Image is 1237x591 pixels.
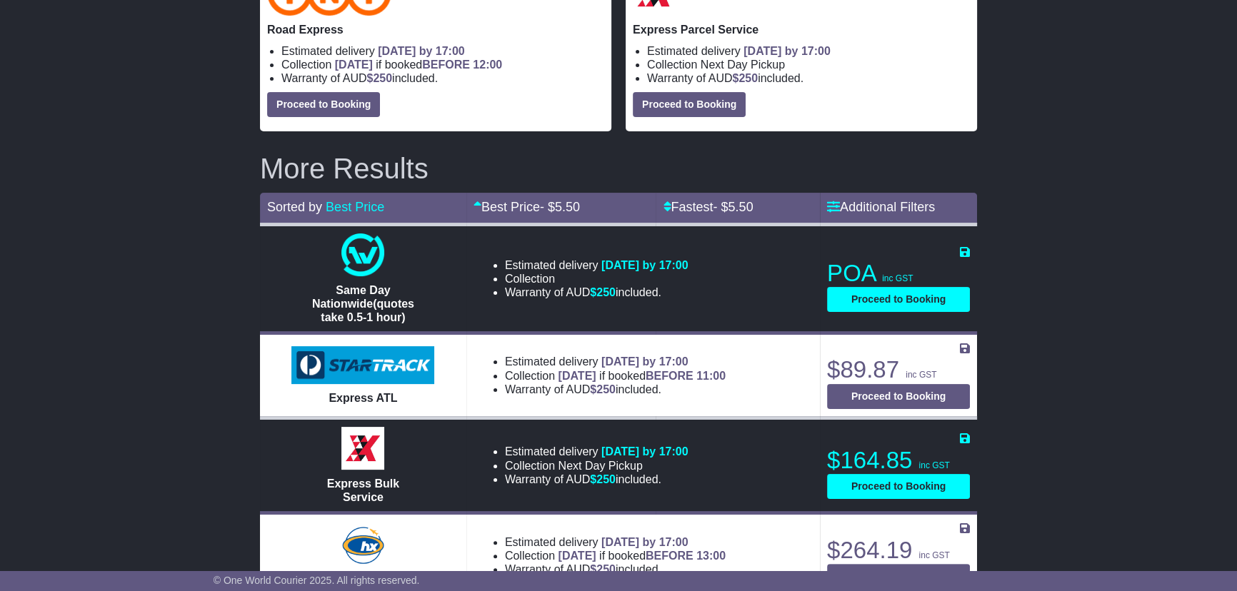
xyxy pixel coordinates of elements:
[590,563,616,575] span: $
[882,273,913,283] span: inc GST
[312,284,414,323] span: Same Day Nationwide(quotes take 0.5-1 hour)
[267,23,604,36] p: Road Express
[827,564,970,589] button: Proceed to Booking
[596,563,616,575] span: 250
[366,72,392,84] span: $
[505,459,688,473] li: Collection
[590,383,616,395] span: $
[827,384,970,409] button: Proceed to Booking
[326,200,384,214] a: Best Price
[601,445,688,458] span: [DATE] by 17:00
[827,200,935,214] a: Additional Filters
[505,549,726,562] li: Collection
[732,72,758,84] span: $
[738,72,758,84] span: 250
[341,233,384,276] img: One World Courier: Same Day Nationwide(quotes take 0.5-1 hour)
[713,200,753,214] span: - $
[281,58,604,71] li: Collection
[646,370,693,382] span: BEFORE
[827,536,970,565] p: $264.19
[827,446,970,475] p: $164.85
[601,355,688,368] span: [DATE] by 17:00
[827,287,970,312] button: Proceed to Booking
[647,58,970,71] li: Collection
[422,59,470,71] span: BEFORE
[601,536,688,548] span: [DATE] by 17:00
[596,473,616,485] span: 250
[728,200,753,214] span: 5.50
[378,45,465,57] span: [DATE] by 17:00
[555,200,580,214] span: 5.50
[335,59,373,71] span: [DATE]
[559,370,596,382] span: [DATE]
[559,550,726,562] span: if booked
[505,383,726,396] li: Warranty of AUD included.
[329,392,397,404] span: Express ATL
[827,474,970,499] button: Proceed to Booking
[646,550,693,562] span: BEFORE
[473,59,502,71] span: 12:00
[601,259,688,271] span: [DATE] by 17:00
[827,355,970,384] p: $89.87
[505,369,726,383] li: Collection
[918,550,949,560] span: inc GST
[596,383,616,395] span: 250
[335,59,502,71] span: if booked
[341,427,384,470] img: Border Express: Express Bulk Service
[559,370,726,382] span: if booked
[918,460,949,470] span: inc GST
[505,286,688,299] li: Warranty of AUD included.
[267,200,322,214] span: Sorted by
[827,259,970,288] p: POA
[590,473,616,485] span: $
[373,72,392,84] span: 250
[505,445,688,458] li: Estimated delivery
[505,258,688,272] li: Estimated delivery
[596,286,616,298] span: 250
[474,200,580,214] a: Best Price- $5.50
[505,562,726,576] li: Warranty of AUD included.
[505,535,726,549] li: Estimated delivery
[559,460,643,472] span: Next Day Pickup
[906,370,936,380] span: inc GST
[505,355,726,368] li: Estimated delivery
[214,575,420,586] span: © One World Courier 2025. All rights reserved.
[696,370,726,382] span: 11:00
[291,346,434,385] img: StarTrack: Express ATL
[281,44,604,58] li: Estimated delivery
[743,45,831,57] span: [DATE] by 17:00
[327,478,399,503] span: Express Bulk Service
[663,200,753,214] a: Fastest- $5.50
[505,272,688,286] li: Collection
[281,71,604,85] li: Warranty of AUD included.
[590,286,616,298] span: $
[696,550,726,562] span: 13:00
[267,92,380,117] button: Proceed to Booking
[540,200,580,214] span: - $
[505,473,688,486] li: Warranty of AUD included.
[647,44,970,58] li: Estimated delivery
[339,524,386,567] img: Hunter Express: Road Express
[633,23,970,36] p: Express Parcel Service
[260,153,977,184] h2: More Results
[633,92,746,117] button: Proceed to Booking
[647,71,970,85] li: Warranty of AUD included.
[559,550,596,562] span: [DATE]
[701,59,785,71] span: Next Day Pickup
